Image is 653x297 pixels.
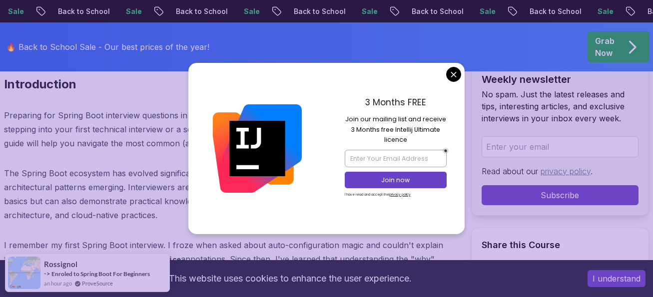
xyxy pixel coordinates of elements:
[4,166,455,222] p: The Spring Boot ecosystem has evolved significantly over the past few years, with new features, b...
[4,76,455,92] h2: Introduction
[510,6,542,16] p: Sale
[588,270,646,287] button: Accept cookies
[442,6,510,16] p: Back to School
[82,279,113,288] a: ProveSource
[44,270,50,278] span: ->
[482,185,639,205] button: Subscribe
[44,279,72,288] span: an hour ago
[206,6,274,16] p: Back to School
[482,136,639,157] input: Enter your email
[541,166,591,176] a: privacy policy
[51,270,150,278] a: Enroled to Spring Boot For Beginners
[156,6,188,16] p: Sale
[482,88,639,124] p: No spam. Just the latest releases and tips, interesting articles, and exclusive interviews in you...
[6,41,209,53] p: 🔥 Back to School Sale - Our best prices of the year!
[38,6,70,16] p: Sale
[595,35,615,59] p: Grab Now
[482,165,639,177] p: Read about our .
[274,6,306,16] p: Sale
[560,6,628,16] p: Back to School
[88,6,156,16] p: Back to School
[4,238,455,295] p: I remember my first Spring Boot interview. I froze when asked about auto-configuration magic and ...
[482,238,639,252] h2: Share this Course
[324,6,392,16] p: Back to School
[8,257,40,289] img: provesource social proof notification image
[482,72,639,86] h2: Weekly newsletter
[4,108,455,150] p: Preparing for Spring Boot interview questions in [DATE]? You're not alone. Whether you're a junio...
[392,6,424,16] p: Sale
[44,260,77,269] span: Rossignol
[7,268,573,290] div: This website uses cookies to enhance the user experience.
